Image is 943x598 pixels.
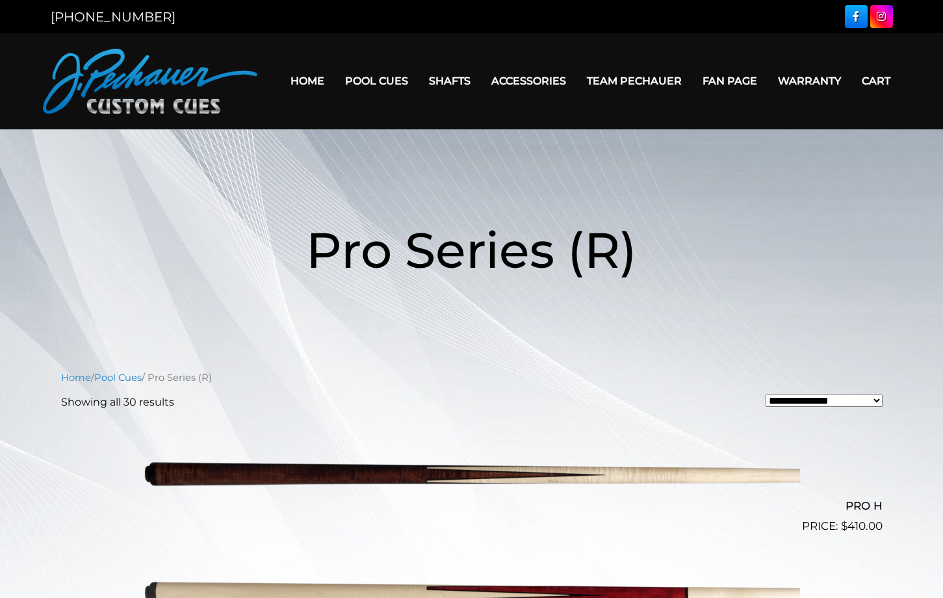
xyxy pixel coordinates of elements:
a: Warranty [768,64,851,97]
a: Fan Page [692,64,768,97]
a: Home [280,64,335,97]
select: Shop order [766,395,883,407]
img: Pechauer Custom Cues [43,49,257,114]
img: PRO H [144,421,800,530]
a: Home [61,372,91,383]
a: PRO H $410.00 [61,421,883,535]
a: [PHONE_NUMBER] [51,9,175,25]
h2: PRO H [61,494,883,518]
a: Cart [851,64,901,97]
a: Team Pechauer [576,64,692,97]
a: Pool Cues [335,64,419,97]
a: Accessories [481,64,576,97]
bdi: 410.00 [841,519,883,532]
span: Pro Series (R) [306,220,637,280]
nav: Breadcrumb [61,370,883,385]
a: Shafts [419,64,481,97]
a: Pool Cues [94,372,142,383]
span: $ [841,519,847,532]
p: Showing all 30 results [61,395,174,410]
